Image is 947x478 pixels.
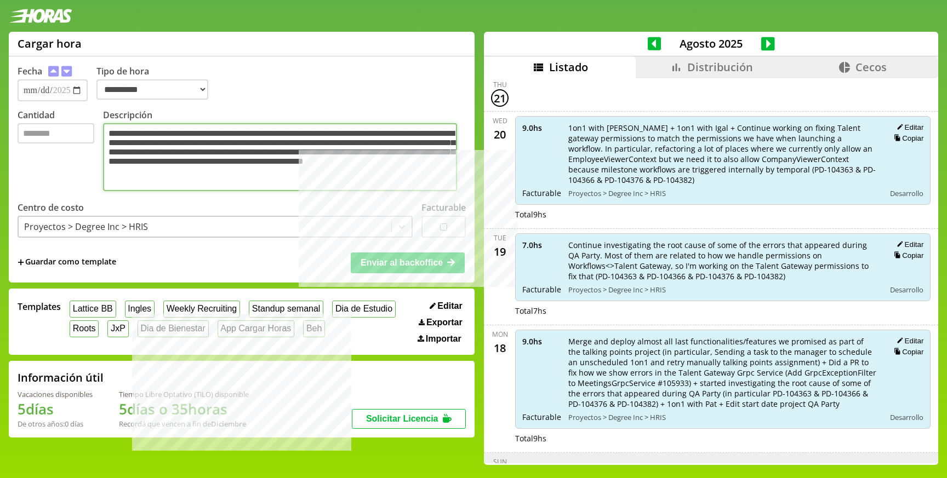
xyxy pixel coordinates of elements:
label: Tipo de hora [96,65,217,101]
button: Copiar [891,347,923,356]
button: Roots [70,320,99,337]
button: Editar [893,240,923,249]
b: Diciembre [211,419,246,429]
button: Standup semanal [249,301,323,318]
div: Sun [493,457,507,467]
span: + [18,256,24,268]
button: Copiar [891,134,923,143]
span: Desarrollo [890,285,923,295]
div: Tiempo Libre Optativo (TiLO) disponible [119,389,249,399]
button: Enviar al backoffice [351,252,465,273]
span: Desarrollo [890,412,923,422]
h1: Cargar hora [18,36,82,51]
span: Exportar [426,318,463,327]
span: 9.0 hs [522,336,561,347]
span: 9.0 hs [522,123,561,133]
h2: Información útil [18,370,104,385]
div: 19 [491,243,509,260]
h1: 5 días [18,399,93,419]
button: Weekly Recruiting [163,301,240,318]
div: Wed [493,116,507,125]
span: 1on1 with [PERSON_NAME] + 1on1 with Igal + Continue working on fixing Talent gateway permissions ... [568,123,877,185]
div: 21 [491,89,509,107]
button: Beh [303,320,325,337]
button: Copiar [891,251,923,260]
button: Editar [893,123,923,132]
span: Proyectos > Degree Inc > HRIS [568,188,877,198]
div: 20 [491,125,509,143]
select: Tipo de hora [96,79,208,100]
div: Total 7 hs [515,306,931,316]
button: Editar [893,336,923,345]
span: Distribución [687,60,753,74]
div: scrollable content [484,78,938,463]
span: Merge and deploy almost all last functionalities/features we promised as part of the talking poin... [568,336,877,409]
img: logotipo [9,9,72,23]
span: Agosto 2025 [661,36,761,51]
div: Total 9 hs [515,433,931,444]
div: Vacaciones disponibles [18,389,93,399]
span: Enviar al backoffice [361,258,443,267]
span: +Guardar como template [18,256,116,268]
span: Templates [18,301,61,313]
span: Proyectos > Degree Inc > HRIS [568,285,877,295]
span: Proyectos > Degree Inc > HRIS [568,412,877,422]
div: Mon [492,330,508,339]
span: Listado [549,60,588,74]
label: Centro de costo [18,201,84,214]
label: Fecha [18,65,42,77]
label: Descripción [103,109,466,194]
div: Thu [493,80,507,89]
span: Solicitar Licencia [366,414,438,423]
span: Cecos [855,60,887,74]
button: App Cargar Horas [218,320,295,337]
div: Recordá que vencen a fin de [119,419,249,429]
button: Solicitar Licencia [352,409,466,429]
h1: 5 días o 35 horas [119,399,249,419]
button: Dia de Bienestar [138,320,209,337]
button: Editar [426,301,466,312]
button: Dia de Estudio [332,301,396,318]
button: Ingles [125,301,155,318]
span: Facturable [522,188,561,198]
span: Facturable [522,284,561,295]
textarea: Descripción [103,123,457,191]
button: Lattice BB [70,301,116,318]
button: Exportar [415,317,466,328]
input: Cantidad [18,123,94,143]
div: Tue [494,233,506,243]
div: Proyectos > Degree Inc > HRIS [24,221,148,233]
label: Cantidad [18,109,103,194]
div: Total 9 hs [515,209,931,220]
span: Desarrollo [890,188,923,198]
div: 18 [491,339,509,356]
span: Importar [426,334,461,344]
span: Continue investigating the root cause of some of the errors that appeared during QA Party. Most o... [568,240,877,281]
span: 7.0 hs [522,240,561,250]
button: JxP [107,320,128,337]
label: Facturable [421,201,466,214]
span: Editar [437,301,462,311]
div: De otros años: 0 días [18,419,93,429]
span: Facturable [522,412,561,422]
